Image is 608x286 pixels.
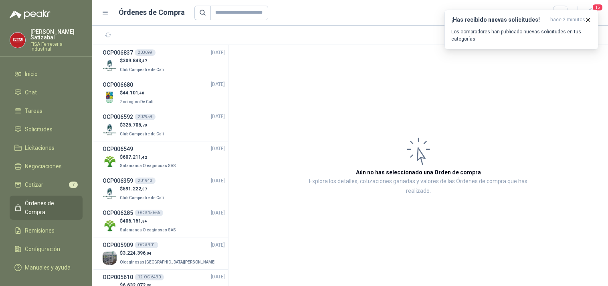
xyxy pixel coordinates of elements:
p: $ [120,249,217,257]
a: OCP006837203699[DATE] Company Logo$309.843,47Club Campestre de Cali [103,48,225,74]
a: OCP006592202959[DATE] Company Logo$325.705,70Club Campestre de Cali [103,112,225,138]
span: ,40 [138,91,144,95]
p: $ [120,121,166,129]
h1: Órdenes de Compra [119,7,185,18]
a: Cotizar7 [10,177,83,192]
a: Configuración [10,241,83,257]
p: $ [120,217,178,225]
span: Configuración [25,245,60,253]
span: Solicitudes [25,125,53,134]
span: Tareas [25,106,42,115]
img: Logo peakr [10,10,50,19]
img: Company Logo [103,219,117,233]
a: Órdenes de Compra [10,196,83,220]
a: OCP006359201943[DATE] Company Logo$591.222,07Club Campestre de Cali [103,176,225,202]
span: [DATE] [211,81,225,88]
a: Negociaciones [10,159,83,174]
img: Company Logo [103,251,117,265]
span: 44.101 [123,90,144,96]
img: Company Logo [103,58,117,72]
img: Company Logo [103,186,117,200]
span: ,70 [141,123,147,127]
h3: OCP006592 [103,112,133,121]
a: OCP006549[DATE] Company Logo$607.211,42Salamanca Oleaginosas SAS [103,145,225,170]
span: Club Campestre de Cali [120,67,164,72]
a: OCP005909OC # 901[DATE] Company Logo$3.224.396,04Oleaginosas [GEOGRAPHIC_DATA][PERSON_NAME] [103,241,225,266]
h3: OCP006837 [103,48,133,57]
h3: OCP005610 [103,273,133,282]
span: Club Campestre de Cali [120,196,164,200]
span: Salamanca Oleaginosas SAS [120,228,176,232]
p: Los compradores han publicado nuevas solicitudes en tus categorías. [451,28,592,43]
span: ,84 [141,219,147,223]
p: $ [120,185,166,193]
span: Remisiones [25,226,55,235]
span: 309.843 [123,58,147,63]
p: [PERSON_NAME] Satizabal [30,29,83,40]
span: Oleaginosas [GEOGRAPHIC_DATA][PERSON_NAME] [120,260,216,264]
p: FISA Ferreteria Industrial [30,42,83,51]
div: 203699 [135,49,156,56]
img: Company Logo [10,33,25,48]
span: Órdenes de Compra [25,199,75,217]
span: 406.151 [123,218,147,224]
div: OC # 15666 [135,210,163,216]
span: Cotizar [25,180,43,189]
a: Chat [10,85,83,100]
span: 325.705 [123,122,147,128]
span: ,07 [141,187,147,191]
span: 607.211 [123,154,147,160]
p: $ [120,57,166,65]
span: [DATE] [211,113,225,121]
a: Inicio [10,66,83,82]
span: [DATE] [211,241,225,249]
span: 7 [69,182,78,188]
h3: OCP006680 [103,80,133,89]
span: [DATE] [211,209,225,217]
div: 202959 [135,114,156,120]
span: Club Campestre de Cali [120,132,164,136]
span: [DATE] [211,49,225,57]
div: 12-OC-6490 [135,274,164,280]
a: OCP006285OC # 15666[DATE] Company Logo$406.151,84Salamanca Oleaginosas SAS [103,208,225,234]
span: Negociaciones [25,162,62,171]
span: Chat [25,88,37,97]
span: Manuales y ayuda [25,263,71,272]
span: Inicio [25,69,38,78]
img: Company Logo [103,154,117,168]
div: OC # 901 [135,242,158,248]
p: Explora los detalles, cotizaciones ganadas y valores de las Órdenes de compra que has realizado. [309,177,528,196]
a: Licitaciones [10,140,83,155]
span: ,04 [145,251,151,255]
a: Tareas [10,103,83,118]
h3: OCP006285 [103,208,133,217]
p: $ [120,153,178,161]
span: [DATE] [211,145,225,153]
span: Zoologico De Cali [120,100,154,104]
h3: OCP006549 [103,145,133,153]
button: ¡Has recibido nuevas solicitudes!hace 2 minutos Los compradores han publicado nuevas solicitudes ... [444,10,598,49]
span: hace 2 minutos [550,16,585,23]
a: Manuales y ayuda [10,260,83,275]
div: 201943 [135,178,156,184]
span: 15 [592,4,603,11]
span: 591.222 [123,186,147,192]
span: [DATE] [211,177,225,185]
span: Salamanca Oleaginosas SAS [120,163,176,168]
img: Company Logo [103,90,117,104]
h3: OCP005909 [103,241,133,249]
h3: OCP006359 [103,176,133,185]
img: Company Logo [103,123,117,137]
a: Solicitudes [10,122,83,137]
span: ,42 [141,155,147,159]
span: 3.224.396 [123,250,151,256]
h3: Aún no has seleccionado una Orden de compra [356,168,481,177]
span: [DATE] [211,273,225,281]
button: 15 [584,6,598,20]
h3: ¡Has recibido nuevas solicitudes! [451,16,547,23]
span: Licitaciones [25,143,55,152]
p: $ [120,89,155,97]
a: Remisiones [10,223,83,238]
span: ,47 [141,59,147,63]
a: OCP006680[DATE] Company Logo$44.101,40Zoologico De Cali [103,80,225,106]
